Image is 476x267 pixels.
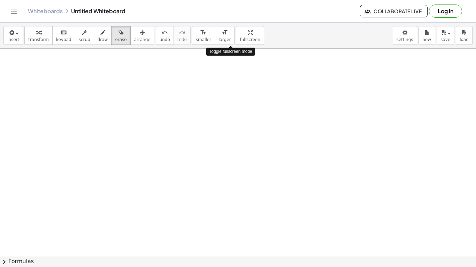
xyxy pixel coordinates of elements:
button: Toggle navigation [8,6,20,17]
span: draw [98,37,108,42]
i: keyboard [60,29,67,37]
span: undo [160,37,170,42]
i: format_size [221,29,228,37]
span: smaller [196,37,211,42]
button: new [419,26,435,45]
span: new [422,37,431,42]
button: undoundo [156,26,174,45]
span: erase [115,37,126,42]
span: arrange [134,37,151,42]
a: Whiteboards [28,8,63,15]
button: format_sizesmaller [192,26,215,45]
span: larger [218,37,231,42]
i: redo [179,29,185,37]
button: keyboardkeypad [52,26,75,45]
button: draw [94,26,112,45]
button: save [437,26,454,45]
button: Log in [429,5,462,18]
button: arrange [130,26,154,45]
span: settings [397,37,413,42]
span: redo [177,37,187,42]
span: scrub [79,37,90,42]
span: save [440,37,450,42]
i: format_size [200,29,207,37]
button: fullscreen [236,26,264,45]
button: Collaborate Live [360,5,428,17]
span: keypad [56,37,71,42]
button: insert [3,26,23,45]
button: scrub [75,26,94,45]
span: load [460,37,469,42]
button: erase [111,26,130,45]
span: insert [7,37,19,42]
button: settings [393,26,417,45]
i: undo [161,29,168,37]
div: Toggle fullscreen mode [206,48,255,56]
span: Collaborate Live [366,8,422,14]
span: transform [28,37,49,42]
span: fullscreen [240,37,260,42]
button: load [456,26,473,45]
button: transform [24,26,53,45]
button: format_sizelarger [215,26,235,45]
button: redoredo [174,26,191,45]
